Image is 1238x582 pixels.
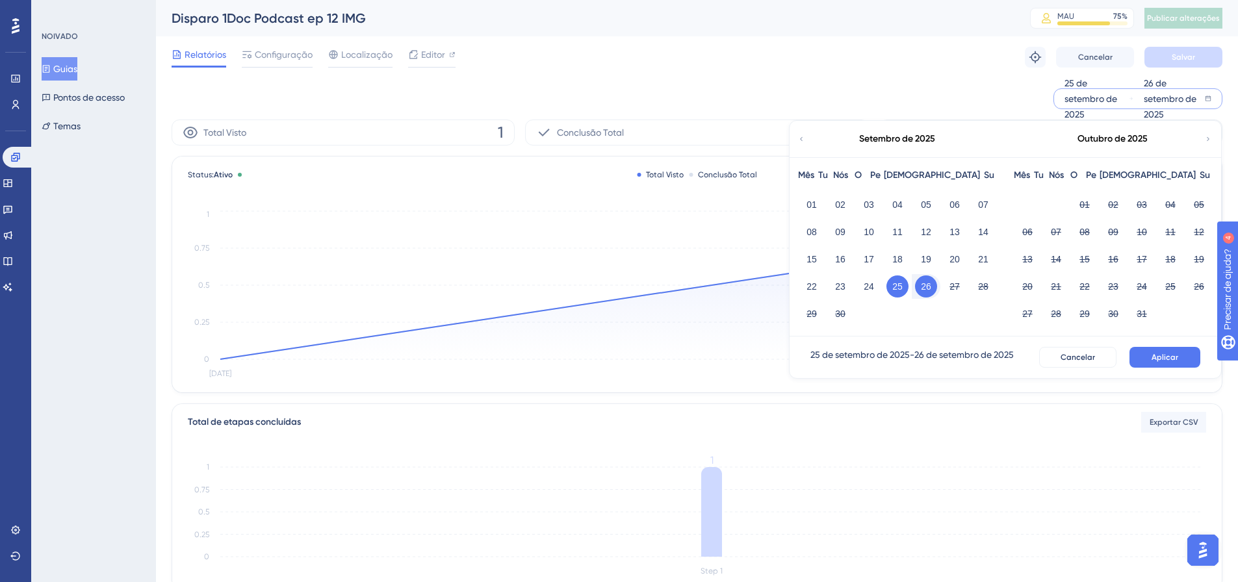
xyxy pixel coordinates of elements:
button: 20 [1016,275,1038,297]
font: Guias [53,64,77,74]
font: Editor [421,49,445,60]
tspan: 0.5 [198,281,209,290]
font: Total Visto [646,170,684,179]
font: 19 [921,254,931,264]
tspan: 0.75 [194,485,209,494]
button: Cancelar [1039,347,1116,368]
button: 09 [829,221,851,243]
font: Total Visto [203,127,246,138]
button: Pontos de acesso [42,86,125,109]
font: 17 [1137,254,1147,264]
font: 75 [1113,12,1122,21]
button: 16 [1102,248,1124,270]
button: 11 [1159,221,1181,243]
font: 30 [835,309,845,319]
font: 09 [1108,227,1118,237]
font: 16 [1108,254,1118,264]
font: [DEMOGRAPHIC_DATA] [1100,170,1196,181]
button: 21 [972,248,994,270]
font: Aplicar [1152,353,1178,362]
button: Aplicar [1129,347,1200,368]
font: 12 [1194,227,1204,237]
button: 17 [858,248,880,270]
font: 15 [806,254,817,264]
font: 22 [806,281,817,292]
font: Relatórios [185,49,226,60]
button: 30 [1102,303,1124,325]
button: Cancelar [1056,47,1134,68]
font: 14 [978,227,988,237]
font: 21 [1051,281,1061,292]
button: 28 [1045,303,1067,325]
button: Salvar [1144,47,1222,68]
button: 23 [1102,275,1124,297]
button: 28 [972,275,994,297]
button: 06 [1016,221,1038,243]
font: Temas [53,121,81,131]
button: 08 [801,221,823,243]
font: 10 [864,227,874,237]
font: NOIVADO [42,32,78,41]
button: 22 [1074,275,1096,297]
font: Exportar CSV [1150,418,1198,427]
font: 07 [1051,227,1061,237]
font: 01 [806,199,817,210]
font: 13 [1022,254,1033,264]
font: 27 [1022,309,1033,319]
font: 14 [1051,254,1061,264]
font: Nós [833,170,848,181]
font: 03 [1137,199,1147,210]
tspan: 1 [207,210,209,219]
button: 12 [1188,221,1210,243]
font: O [855,170,862,181]
button: 07 [1045,221,1067,243]
font: 27 [949,281,960,292]
font: 16 [835,254,845,264]
font: 26 [1194,281,1204,292]
button: 14 [1045,248,1067,270]
font: 23 [835,281,845,292]
font: 23 [1108,281,1118,292]
button: 25 [886,275,909,297]
button: 29 [1074,303,1096,325]
button: 01 [801,194,823,216]
button: 15 [1074,248,1096,270]
font: 24 [1137,281,1147,292]
font: 22 [1079,281,1090,292]
button: 27 [1016,303,1038,325]
button: 10 [1131,221,1153,243]
font: Tu [818,170,828,181]
button: 17 [1131,248,1153,270]
button: 29 [801,303,823,325]
button: 18 [886,248,909,270]
font: Mês [798,170,814,181]
font: Tu [1034,170,1044,181]
tspan: 0.25 [194,318,209,327]
button: 03 [858,194,880,216]
button: 09 [1102,221,1124,243]
iframe: Iniciador do Assistente de IA do UserGuiding [1183,531,1222,570]
font: 10 [1137,227,1147,237]
font: 26 [921,281,931,292]
font: 4 [121,8,125,15]
font: 02 [835,199,845,210]
font: 08 [1079,227,1090,237]
button: 25 [1159,275,1181,297]
button: 15 [801,248,823,270]
font: Total de etapas concluídas [188,416,301,427]
button: Exportar CSV [1141,412,1206,433]
button: Temas [42,114,81,138]
font: Cancelar [1078,53,1113,62]
button: 24 [858,275,880,297]
font: 11 [892,227,903,237]
tspan: 1 [710,454,714,466]
font: Outubro de 2025 [1077,133,1148,144]
button: 11 [886,221,909,243]
font: 05 [921,199,931,210]
font: Pontos de acesso [53,92,125,103]
font: Conclusão Total [557,127,624,138]
tspan: 0.25 [194,530,209,539]
button: 05 [1188,194,1210,216]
